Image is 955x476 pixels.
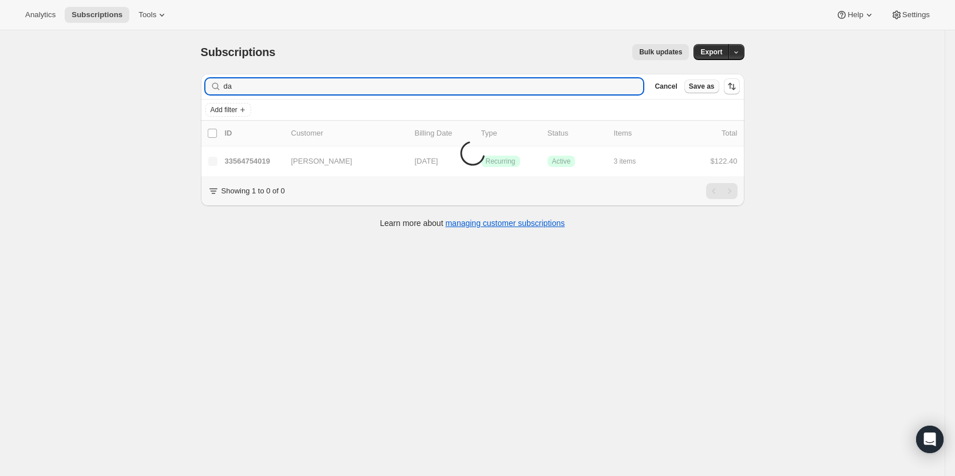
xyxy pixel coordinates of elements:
[847,10,863,19] span: Help
[694,44,729,60] button: Export
[902,10,930,19] span: Settings
[724,78,740,94] button: Sort the results
[445,219,565,228] a: managing customer subscriptions
[201,46,276,58] span: Subscriptions
[138,10,156,19] span: Tools
[65,7,129,23] button: Subscriptions
[72,10,122,19] span: Subscriptions
[706,183,738,199] nav: Pagination
[18,7,62,23] button: Analytics
[829,7,881,23] button: Help
[224,78,644,94] input: Filter subscribers
[380,217,565,229] p: Learn more about
[689,82,715,91] span: Save as
[132,7,175,23] button: Tools
[650,80,681,93] button: Cancel
[916,426,944,453] div: Open Intercom Messenger
[211,105,237,114] span: Add filter
[205,103,251,117] button: Add filter
[655,82,677,91] span: Cancel
[639,47,682,57] span: Bulk updates
[884,7,937,23] button: Settings
[632,44,689,60] button: Bulk updates
[684,80,719,93] button: Save as
[221,185,285,197] p: Showing 1 to 0 of 0
[700,47,722,57] span: Export
[25,10,56,19] span: Analytics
